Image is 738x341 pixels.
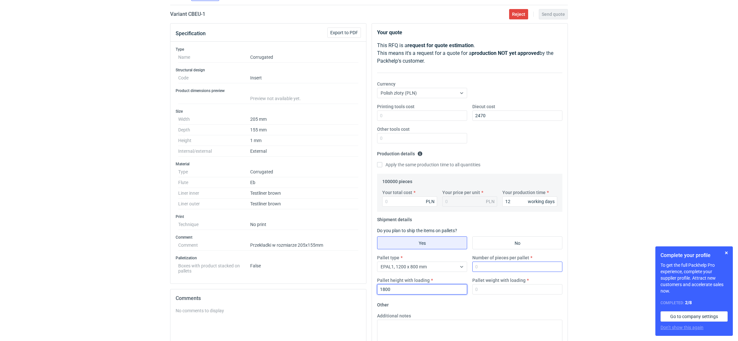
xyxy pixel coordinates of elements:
[377,110,467,121] input: 0
[472,284,562,294] input: 0
[661,252,728,259] h1: Complete your profile
[539,9,568,19] button: Send quote
[178,177,250,188] dt: Flute
[178,125,250,135] dt: Depth
[377,133,467,143] input: 0
[250,199,358,209] dd: Testliner brown
[661,262,728,294] p: To get the full Packhelp Pro experience, complete your supplier profile. Attract new customers an...
[382,176,412,184] legend: 100000 pieces
[377,29,402,36] strong: Your quote
[176,235,361,240] h3: Comment
[442,189,480,196] label: Your price per unit
[250,52,358,63] dd: Corrugated
[250,188,358,199] dd: Testliner brown
[377,42,562,65] p: This RFQ is a . This means it's a request for a quote for a by the Packhelp's customer.
[250,125,358,135] dd: 155 mm
[377,161,480,168] label: Apply the same production time to all quantities
[661,311,728,322] a: Go to company settings
[250,240,358,251] dd: Przekładki w rozmiarze 205x155mm
[178,73,250,83] dt: Code
[661,299,728,306] div: Completed:
[377,277,430,284] label: Pallet height with loading
[472,262,562,272] input: 0
[176,214,361,219] h3: Print
[176,307,361,314] div: No comments to display
[382,189,412,196] label: Your total cost
[178,167,250,177] dt: Type
[377,254,399,261] label: Pallet type
[509,9,528,19] button: Reject
[685,300,692,305] strong: 2 / 8
[176,255,361,261] h3: Palletization
[330,30,358,35] span: Export to PDF
[250,135,358,146] dd: 1 mm
[170,10,205,18] h2: Variant CBEU - 1
[178,52,250,63] dt: Name
[377,313,411,319] label: Additional notes
[472,110,562,121] input: 0
[381,264,427,269] span: EPAL1, 1200 x 800 mm
[176,67,361,73] h3: Structural design
[542,12,565,16] span: Send quote
[502,189,546,196] label: Your production time
[426,198,435,205] div: PLN
[250,219,358,230] dd: No print
[512,12,525,16] span: Reject
[661,324,703,331] button: Don’t show this again
[178,219,250,230] dt: Technique
[250,146,358,157] dd: External
[176,161,361,167] h3: Material
[382,196,437,207] input: 0
[178,188,250,199] dt: Liner inner
[176,109,361,114] h3: Size
[472,254,529,261] label: Number of pieces per pallet
[472,277,526,284] label: Pallet weight with loading
[250,167,358,177] dd: Corrugated
[176,294,361,302] h2: Comments
[178,240,250,251] dt: Comment
[381,90,417,96] span: Polish złoty (PLN)
[472,103,495,110] label: Diecut cost
[377,236,467,249] label: Yes
[178,199,250,209] dt: Liner outer
[250,261,358,274] dd: False
[250,73,358,83] dd: Insert
[377,284,467,294] input: 0
[407,42,474,48] strong: request for quote estimation
[377,228,457,233] label: Do you plan to ship the items on pallets?
[723,249,730,257] button: Skip for now
[377,149,423,156] legend: Production details
[377,81,395,87] label: Currency
[176,26,206,41] button: Specification
[176,47,361,52] h3: Type
[250,96,301,101] span: Preview not available yet.
[178,114,250,125] dt: Width
[377,214,412,222] legend: Shipment details
[250,177,358,188] dd: Eb
[472,50,539,56] strong: production NOT yet approved
[176,88,361,93] h3: Product dimensions preview
[327,27,361,38] button: Export to PDF
[250,114,358,125] dd: 205 mm
[486,198,495,205] div: PLN
[377,300,389,307] legend: Other
[528,198,555,205] div: working days
[377,103,415,110] label: Printing tools cost
[377,126,410,132] label: Other tools cost
[178,135,250,146] dt: Height
[178,146,250,157] dt: Internal/external
[472,236,562,249] label: No
[502,196,557,207] input: 0
[178,261,250,274] dt: Boxes with product stacked on pallets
